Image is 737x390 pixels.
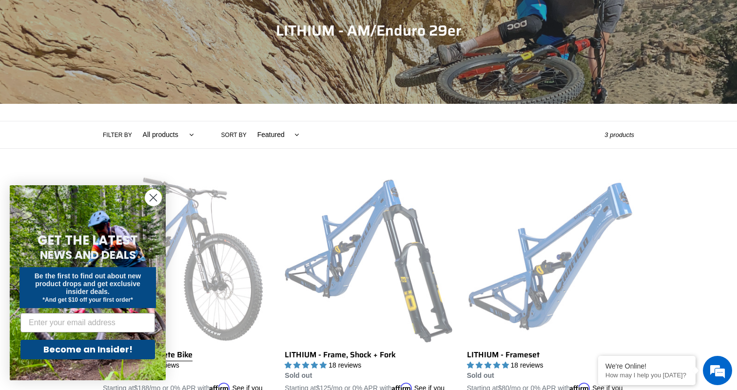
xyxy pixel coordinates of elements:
span: Be the first to find out about new product drops and get exclusive insider deals. [35,272,141,295]
span: 3 products [604,131,634,138]
span: GET THE LATEST [38,232,138,249]
span: LITHIUM - AM/Enduro 29er [276,19,462,42]
button: Become an Insider! [20,340,155,359]
button: Close dialog [145,189,162,206]
div: We're Online! [605,362,688,370]
input: Enter your email address [20,313,155,332]
label: Sort by [221,131,247,139]
label: Filter by [103,131,132,139]
span: NEWS AND DEALS [40,247,136,263]
p: How may I help you today? [605,371,688,379]
span: *And get $10 off your first order* [42,296,133,303]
